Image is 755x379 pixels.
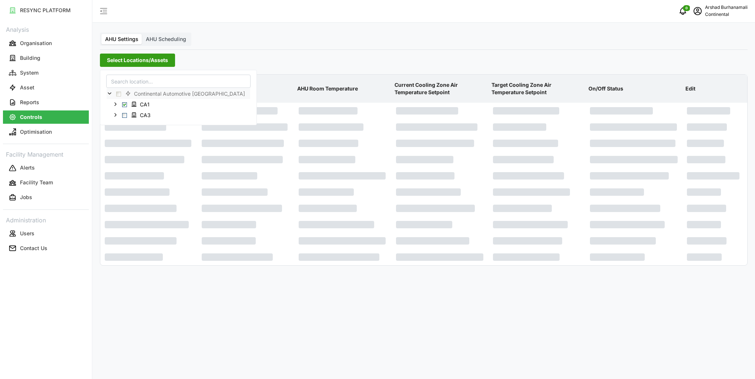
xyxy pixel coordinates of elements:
div: Select Locations/Assets [100,70,257,125]
a: System [3,65,89,80]
p: AHU Room Temperature [296,79,390,98]
button: Facility Team [3,176,89,189]
a: Reports [3,95,89,110]
a: Controls [3,110,89,124]
button: schedule [690,4,705,18]
button: RESYNC PLATFORM [3,4,89,17]
a: Jobs [3,190,89,205]
span: Continental Automotive Singapore [122,89,250,98]
p: Jobs [20,194,32,201]
p: Organisation [20,40,52,47]
p: Contact Us [20,245,47,252]
button: Reports [3,96,89,109]
p: Controls [20,113,42,121]
span: Select Locations/Assets [107,54,168,66]
button: notifications [675,4,690,18]
p: Reports [20,99,39,106]
p: Facility Team [20,179,53,186]
p: Optimisation [20,128,52,136]
p: System [20,69,38,76]
span: AHU Scheduling [146,36,186,42]
a: Contact Us [3,241,89,256]
button: Select Locations/Assets [100,54,175,67]
span: Select CA3 [122,113,127,117]
button: Building [3,51,89,65]
button: Contact Us [3,242,89,255]
p: Facility Management [3,148,89,159]
button: Optimisation [3,125,89,139]
a: Users [3,226,89,241]
input: Search location... [106,75,251,88]
span: CA3 [128,110,156,119]
button: System [3,66,89,79]
p: RESYNC PLATFORM [20,7,71,14]
a: Alerts [3,161,89,175]
button: Controls [3,110,89,124]
button: Jobs [3,191,89,204]
a: Asset [3,80,89,95]
span: AHU Settings [105,36,138,42]
p: Analysis [3,24,89,34]
span: Continental Automotive [GEOGRAPHIC_DATA] [134,90,245,98]
button: Alerts [3,161,89,175]
p: Alerts [20,164,35,171]
p: Administration [3,214,89,225]
p: Arshad Burhanamali [705,4,748,11]
p: Target Cooling Zone Air Temperature Setpoint [490,75,584,102]
p: Users [20,230,34,237]
p: Building [20,54,40,62]
span: Select Continental Automotive Singapore [116,91,121,96]
button: Users [3,227,89,240]
p: Current Cooling Zone Air Temperature Setpoint [393,75,487,102]
span: 0 [685,6,688,11]
p: On/Off Status [587,79,681,98]
p: Asset [20,84,34,91]
span: CA1 [128,100,155,109]
button: Organisation [3,37,89,50]
p: Edit [684,79,746,98]
span: CA3 [140,111,151,119]
span: Select CA1 [122,102,127,107]
button: Asset [3,81,89,94]
a: Organisation [3,36,89,51]
p: Continental [705,11,748,18]
span: CA1 [140,101,150,108]
a: RESYNC PLATFORM [3,3,89,18]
